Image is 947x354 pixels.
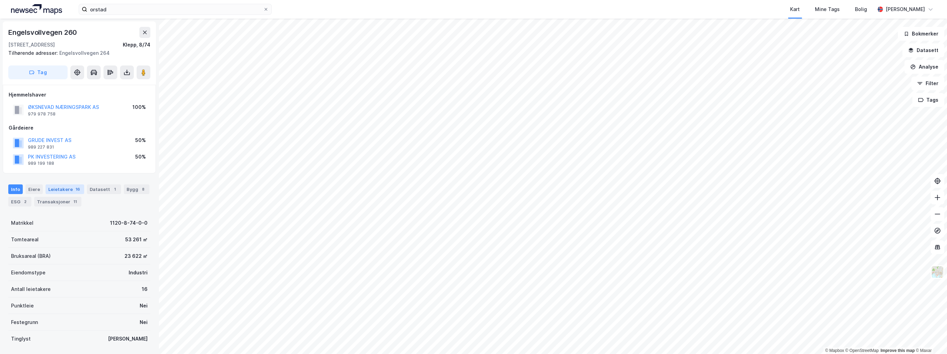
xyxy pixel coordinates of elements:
div: Tomteareal [11,235,39,244]
div: Engelsvollvegen 260 [8,27,78,38]
button: Bokmerker [898,27,944,41]
div: Matrikkel [11,219,33,227]
div: Antall leietakere [11,285,51,293]
div: Tinglyst [11,335,31,343]
div: Hjemmelshaver [9,91,150,99]
div: Mine Tags [815,5,840,13]
div: 100% [132,103,146,111]
span: Tilhørende adresser: [8,50,59,56]
div: 1120-8-74-0-0 [110,219,148,227]
div: Eiere [26,184,43,194]
div: 2 [22,198,29,205]
div: Eiendomstype [11,269,46,277]
div: 23 622 ㎡ [124,252,148,260]
div: Bruksareal (BRA) [11,252,51,260]
div: Info [8,184,23,194]
button: Filter [911,77,944,90]
div: 50% [135,153,146,161]
div: 979 978 758 [28,111,56,117]
div: Nei [140,318,148,326]
div: 11 [72,198,79,205]
div: Festegrunn [11,318,38,326]
div: 16 [142,285,148,293]
div: Kontrollprogram for chat [913,321,947,354]
button: Tags [912,93,944,107]
input: Søk på adresse, matrikkel, gårdeiere, leietakere eller personer [87,4,263,14]
div: [STREET_ADDRESS] [8,41,55,49]
div: Bolig [855,5,867,13]
button: Datasett [902,43,944,57]
div: Punktleie [11,302,34,310]
div: 8 [140,186,147,193]
a: Mapbox [825,348,844,353]
div: 53 261 ㎡ [125,235,148,244]
button: Tag [8,65,68,79]
div: Kart [790,5,800,13]
div: Gårdeiere [9,124,150,132]
div: 989 227 831 [28,144,54,150]
div: ESG [8,197,31,206]
div: Industri [129,269,148,277]
div: Nei [140,302,148,310]
div: Klepp, 8/74 [123,41,150,49]
div: 989 199 188 [28,161,54,166]
button: Analyse [904,60,944,74]
iframe: Chat Widget [913,321,947,354]
div: [PERSON_NAME] [886,5,925,13]
div: Bygg [124,184,149,194]
div: 1 [111,186,118,193]
div: Leietakere [46,184,84,194]
img: logo.a4113a55bc3d86da70a041830d287a7e.svg [11,4,62,14]
a: Improve this map [880,348,915,353]
div: Engelsvollvegen 264 [8,49,145,57]
img: Z [931,265,944,279]
div: 50% [135,136,146,144]
div: [PERSON_NAME] [108,335,148,343]
div: Transaksjoner [34,197,81,206]
div: Datasett [87,184,121,194]
a: OpenStreetMap [845,348,879,353]
div: 16 [74,186,81,193]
